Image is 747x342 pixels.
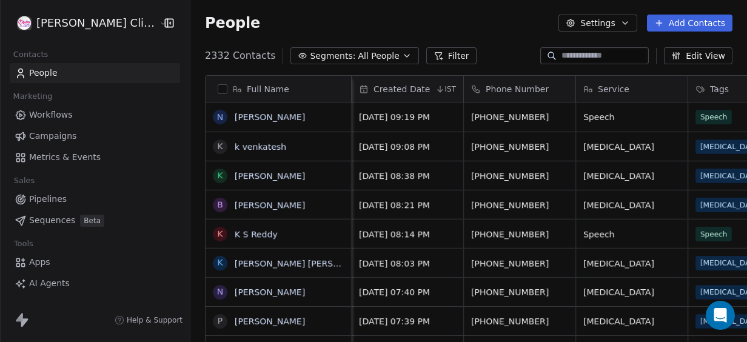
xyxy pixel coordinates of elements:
[358,50,400,62] span: All People
[352,76,463,102] div: Created DateIST
[235,258,378,268] a: [PERSON_NAME] [PERSON_NAME]
[583,141,680,153] span: [MEDICAL_DATA]
[664,47,732,64] button: Edit View
[359,315,456,327] span: [DATE] 07:39 PM
[583,257,680,269] span: [MEDICAL_DATA]
[29,130,76,142] span: Campaigns
[10,189,180,209] a: Pipelines
[29,277,70,290] span: AI Agents
[359,286,456,298] span: [DATE] 07:40 PM
[583,315,680,327] span: [MEDICAL_DATA]
[8,87,58,106] span: Marketing
[373,83,430,95] span: Created Date
[217,111,223,124] div: N
[29,67,58,79] span: People
[217,198,223,211] div: B
[471,228,568,240] span: [PHONE_NUMBER]
[127,315,183,325] span: Help & Support
[359,257,456,269] span: [DATE] 08:03 PM
[583,199,680,211] span: [MEDICAL_DATA]
[471,111,568,123] span: [PHONE_NUMBER]
[10,273,180,293] a: AI Agents
[36,15,156,31] span: [PERSON_NAME] Clinic External
[206,76,351,102] div: Full Name
[205,14,260,32] span: People
[17,16,32,30] img: RASYA-Clinic%20Circle%20icon%20Transparent.png
[247,83,289,95] span: Full Name
[235,200,305,210] a: [PERSON_NAME]
[647,15,732,32] button: Add Contacts
[471,286,568,298] span: [PHONE_NUMBER]
[8,45,53,64] span: Contacts
[10,105,180,125] a: Workflows
[218,256,223,269] div: K
[695,227,732,241] span: Speech
[218,140,223,153] div: k
[29,256,50,269] span: Apps
[359,111,456,123] span: [DATE] 09:19 PM
[576,76,688,102] div: Service
[359,199,456,211] span: [DATE] 08:21 PM
[80,215,104,227] span: Beta
[583,111,680,123] span: Speech
[235,171,305,181] a: [PERSON_NAME]
[10,63,180,83] a: People
[583,228,680,240] span: Speech
[29,193,67,206] span: Pipelines
[598,83,629,95] span: Service
[235,317,305,326] a: [PERSON_NAME]
[359,228,456,240] span: [DATE] 08:14 PM
[710,83,729,95] span: Tags
[359,141,456,153] span: [DATE] 09:08 PM
[235,112,305,122] a: [PERSON_NAME]
[218,227,223,240] div: K
[10,210,180,230] a: SequencesBeta
[310,50,355,62] span: Segments:
[471,199,568,211] span: [PHONE_NUMBER]
[10,126,180,146] a: Campaigns
[218,169,223,182] div: K
[29,151,101,164] span: Metrics & Events
[471,141,568,153] span: [PHONE_NUMBER]
[10,252,180,272] a: Apps
[8,235,38,253] span: Tools
[218,315,223,327] div: P
[235,229,278,239] a: K S Reddy
[558,15,637,32] button: Settings
[15,13,150,33] button: [PERSON_NAME] Clinic External
[583,286,680,298] span: [MEDICAL_DATA]
[471,257,568,269] span: [PHONE_NUMBER]
[235,142,286,152] a: k venkatesh
[8,172,40,190] span: Sales
[235,287,305,297] a: [PERSON_NAME]
[115,315,183,325] a: Help & Support
[583,170,680,182] span: [MEDICAL_DATA]
[695,110,732,124] span: Speech
[205,49,275,63] span: 2332 Contacts
[217,286,223,298] div: N
[29,109,73,121] span: Workflows
[464,76,575,102] div: Phone Number
[359,170,456,182] span: [DATE] 08:38 PM
[445,84,457,94] span: IST
[486,83,549,95] span: Phone Number
[426,47,477,64] button: Filter
[29,214,75,227] span: Sequences
[471,170,568,182] span: [PHONE_NUMBER]
[706,301,735,330] div: Open Intercom Messenger
[471,315,568,327] span: [PHONE_NUMBER]
[10,147,180,167] a: Metrics & Events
